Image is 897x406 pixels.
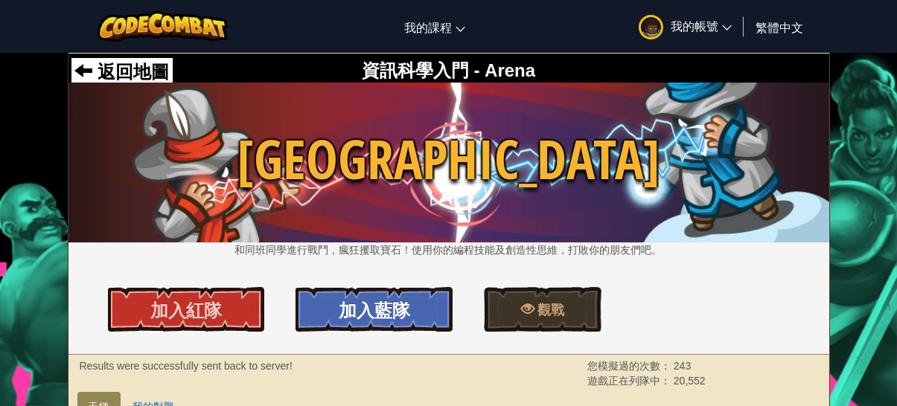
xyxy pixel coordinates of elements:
[674,360,691,372] span: 243
[756,19,803,35] span: 繁體中文
[68,121,829,198] span: [GEOGRAPHIC_DATA]
[397,7,473,47] a: 我的課程
[674,375,706,387] span: 20,552
[484,287,601,332] a: 觀戰
[587,375,674,387] span: 遊戲正在列隊中：
[631,3,739,50] a: 我的帳號
[80,360,293,372] strong: Results were successfully sent back to server!
[150,298,222,322] span: 加入紅隊
[639,15,663,39] img: avatar
[68,83,829,242] img: Wakka Maul競技場
[339,298,410,322] span: 加入藍隊
[93,62,170,82] span: 返回地圖
[404,19,452,35] span: 我的課程
[534,300,564,319] span: 觀戰
[469,60,535,80] span: - Arena
[68,242,829,257] p: 和同班同學進行戰鬥，瘋狂攫取寶石！使用你的編程技能及創造性思維，打敗你的朋友們吧。
[362,60,469,80] span: 資訊科學入門
[748,7,811,47] a: 繁體中文
[75,62,170,82] a: 返回地圖
[587,360,674,372] span: 您模擬過的次數：
[671,18,732,33] span: 我的帳號
[98,11,228,42] img: CodeCombat logo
